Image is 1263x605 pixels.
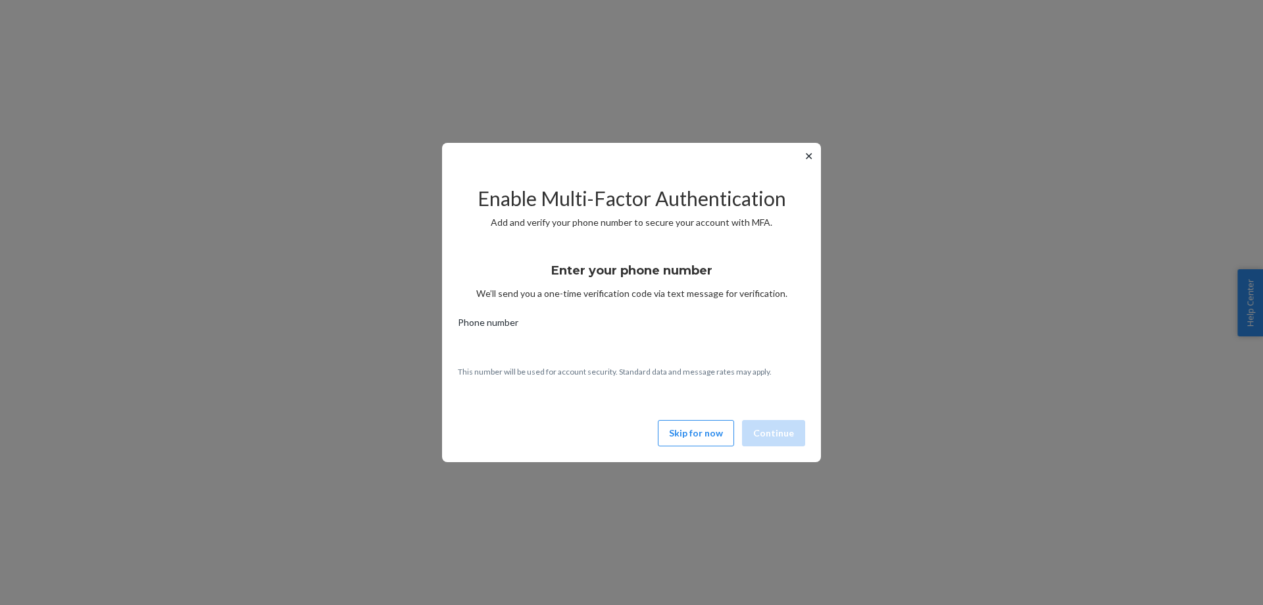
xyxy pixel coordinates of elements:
[551,262,712,279] h3: Enter your phone number
[458,251,805,300] div: We’ll send you a one-time verification code via text message for verification.
[458,216,805,229] p: Add and verify your phone number to secure your account with MFA.
[458,188,805,209] h2: Enable Multi-Factor Authentication
[802,148,816,164] button: ✕
[742,420,805,446] button: Continue
[458,316,518,334] span: Phone number
[458,366,805,377] p: This number will be used for account security. Standard data and message rates may apply.
[658,420,734,446] button: Skip for now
